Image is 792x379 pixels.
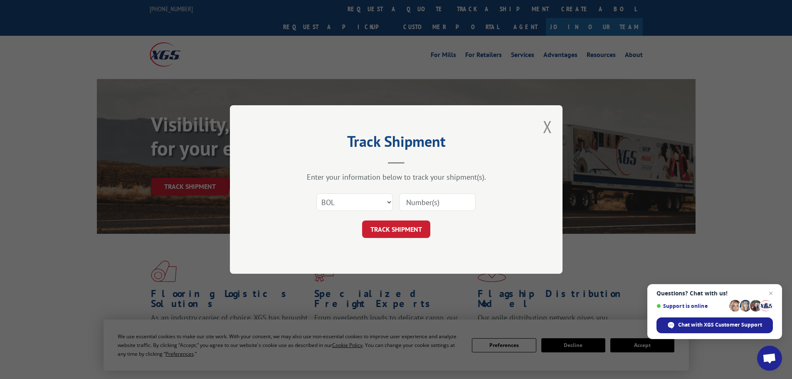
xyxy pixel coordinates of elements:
[656,317,773,333] div: Chat with XGS Customer Support
[757,346,782,371] div: Open chat
[271,172,521,182] div: Enter your information below to track your shipment(s).
[656,290,773,297] span: Questions? Chat with us!
[656,303,726,309] span: Support is online
[678,321,762,329] span: Chat with XGS Customer Support
[271,136,521,151] h2: Track Shipment
[766,288,776,298] span: Close chat
[362,220,430,238] button: TRACK SHIPMENT
[543,116,552,138] button: Close modal
[399,193,476,211] input: Number(s)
